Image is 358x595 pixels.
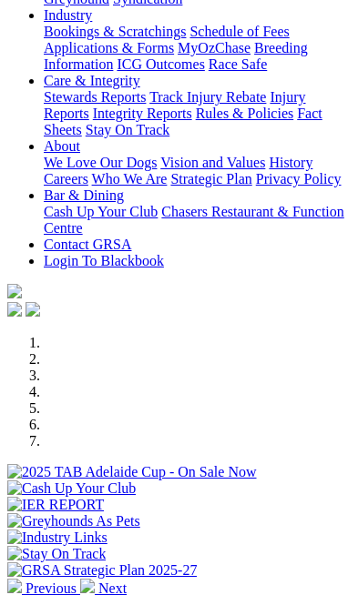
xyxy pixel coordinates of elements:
[44,7,92,23] a: Industry
[44,237,131,252] a: Contact GRSA
[44,24,186,39] a: Bookings & Scratchings
[44,138,80,154] a: About
[117,56,204,72] a: ICG Outcomes
[149,89,266,105] a: Track Injury Rebate
[44,40,308,72] a: Breeding Information
[7,284,22,298] img: logo-grsa-white.png
[189,24,289,39] a: Schedule of Fees
[44,40,174,55] a: Applications & Forms
[178,40,251,55] a: MyOzChase
[44,204,344,236] a: Chasers Restaurant & Function Centre
[44,89,306,121] a: Injury Reports
[7,513,140,529] img: Greyhounds As Pets
[44,187,124,203] a: Bar & Dining
[209,56,267,72] a: Race Safe
[269,155,312,170] a: History
[7,529,107,546] img: Industry Links
[80,579,95,593] img: chevron-right-pager-white.svg
[7,480,136,497] img: Cash Up Your Club
[44,204,351,237] div: Bar & Dining
[92,171,168,187] a: Who We Are
[44,253,164,268] a: Login To Blackbook
[7,497,104,513] img: IER REPORT
[7,562,197,579] img: GRSA Strategic Plan 2025-27
[7,464,257,480] img: 2025 TAB Adelaide Cup - On Sale Now
[7,579,22,593] img: chevron-left-pager-white.svg
[44,155,157,170] a: We Love Our Dogs
[170,171,251,187] a: Strategic Plan
[44,89,146,105] a: Stewards Reports
[160,155,265,170] a: Vision and Values
[26,302,40,317] img: twitter.svg
[44,204,158,219] a: Cash Up Your Club
[44,89,351,138] div: Care & Integrity
[7,546,106,562] img: Stay On Track
[44,24,351,73] div: Industry
[7,302,22,317] img: facebook.svg
[93,106,192,121] a: Integrity Reports
[86,122,169,137] a: Stay On Track
[256,171,342,187] a: Privacy Policy
[196,106,294,121] a: Rules & Policies
[44,73,140,88] a: Care & Integrity
[44,155,351,187] div: About
[44,106,322,137] a: Fact Sheets
[44,171,88,187] a: Careers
